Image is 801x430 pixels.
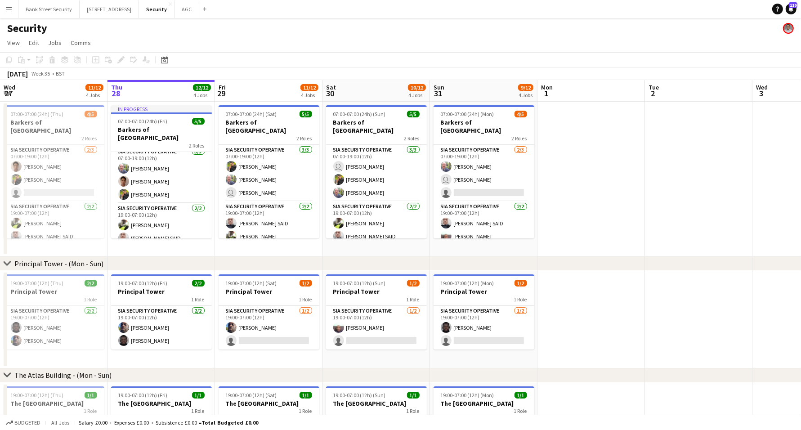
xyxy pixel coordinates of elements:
[407,111,420,117] span: 5/5
[84,408,97,414] span: 1 Role
[219,287,319,296] h3: Principal Tower
[649,83,659,91] span: Tue
[219,202,319,245] app-card-role: SIA Security Operative2/219:00-07:00 (12h)[PERSON_NAME] SAID[PERSON_NAME]
[4,105,104,238] div: 07:00-07:00 (24h) (Thu)4/5Barkers of [GEOGRAPHIC_DATA]2 RolesSIA Security Operative2/307:00-19:00...
[82,135,97,142] span: 2 Roles
[118,392,168,399] span: 19:00-07:00 (12h) (Fri)
[217,88,226,99] span: 29
[85,280,97,287] span: 2/2
[84,296,97,303] span: 1 Role
[519,92,533,99] div: 4 Jobs
[515,280,527,287] span: 1/2
[540,88,553,99] span: 1
[192,392,205,399] span: 1/1
[11,280,64,287] span: 19:00-07:00 (12h) (Thu)
[193,84,211,91] span: 12/12
[434,145,534,202] app-card-role: SIA Security Operative2/307:00-19:00 (12h)[PERSON_NAME] [PERSON_NAME]
[434,274,534,349] app-job-card: 19:00-07:00 (12h) (Mon)1/2Principal Tower1 RoleSIA Security Operative1/219:00-07:00 (12h)[PERSON_...
[326,306,427,349] app-card-role: SIA Security Operative1/219:00-07:00 (12h)[PERSON_NAME]
[441,111,494,117] span: 07:00-07:00 (24h) (Mon)
[647,88,659,99] span: 2
[514,296,527,303] span: 1 Role
[85,84,103,91] span: 11/12
[786,4,797,14] a: 110
[325,88,336,99] span: 30
[4,274,104,349] app-job-card: 19:00-07:00 (12h) (Thu)2/2Principal Tower1 RoleSIA Security Operative2/219:00-07:00 (12h)[PERSON_...
[407,392,420,399] span: 1/1
[4,37,23,49] a: View
[299,408,312,414] span: 1 Role
[111,105,212,112] div: In progress
[326,399,427,408] h3: The [GEOGRAPHIC_DATA]
[192,296,205,303] span: 1 Role
[432,88,444,99] span: 31
[29,39,39,47] span: Edit
[434,399,534,408] h3: The [GEOGRAPHIC_DATA]
[4,287,104,296] h3: Principal Tower
[408,92,425,99] div: 4 Jobs
[219,274,319,349] app-job-card: 19:00-07:00 (12h) (Sat)1/2Principal Tower1 RoleSIA Security Operative1/219:00-07:00 (12h)[PERSON_...
[111,83,122,91] span: Thu
[111,274,212,349] app-job-card: 19:00-07:00 (12h) (Fri)2/2Principal Tower1 RoleSIA Security Operative2/219:00-07:00 (12h)[PERSON_...
[300,111,312,117] span: 5/5
[4,306,104,349] app-card-role: SIA Security Operative2/219:00-07:00 (12h)[PERSON_NAME][PERSON_NAME]
[515,392,527,399] span: 1/1
[333,111,386,117] span: 07:00-07:00 (24h) (Sun)
[111,105,212,238] app-job-card: In progress07:00-07:00 (24h) (Fri)5/5Barkers of [GEOGRAPHIC_DATA]2 RolesSIA Security Operative3/3...
[118,280,168,287] span: 19:00-07:00 (12h) (Fri)
[514,408,527,414] span: 1 Role
[783,23,794,34] app-user-avatar: Charles Sandalo
[441,392,494,399] span: 19:00-07:00 (12h) (Mon)
[226,111,277,117] span: 07:00-07:00 (24h) (Sat)
[441,280,494,287] span: 19:00-07:00 (12h) (Mon)
[219,145,319,202] app-card-role: SIA Security Operative3/307:00-19:00 (12h)[PERSON_NAME][PERSON_NAME] [PERSON_NAME]
[30,70,52,77] span: Week 35
[407,280,420,287] span: 1/2
[11,392,64,399] span: 19:00-07:00 (12h) (Thu)
[434,105,534,238] div: 07:00-07:00 (24h) (Mon)4/5Barkers of [GEOGRAPHIC_DATA]2 RolesSIA Security Operative2/307:00-19:00...
[756,83,768,91] span: Wed
[85,392,97,399] span: 1/1
[404,135,420,142] span: 2 Roles
[7,69,28,78] div: [DATE]
[333,392,386,399] span: 19:00-07:00 (12h) (Sun)
[219,105,319,238] app-job-card: 07:00-07:00 (24h) (Sat)5/5Barkers of [GEOGRAPHIC_DATA]2 RolesSIA Security Operative3/307:00-19:00...
[407,408,420,414] span: 1 Role
[79,419,258,426] div: Salary £0.00 + Expenses £0.00 + Subsistence £0.00 =
[71,39,91,47] span: Comms
[219,83,226,91] span: Fri
[301,92,318,99] div: 4 Jobs
[175,0,199,18] button: AGC
[4,118,104,134] h3: Barkers of [GEOGRAPHIC_DATA]
[219,118,319,134] h3: Barkers of [GEOGRAPHIC_DATA]
[4,83,15,91] span: Wed
[300,392,312,399] span: 1/1
[219,399,319,408] h3: The [GEOGRAPHIC_DATA]
[49,419,71,426] span: All jobs
[434,118,534,134] h3: Barkers of [GEOGRAPHIC_DATA]
[67,37,94,49] a: Comms
[111,147,212,203] app-card-role: SIA Security Operative3/307:00-19:00 (12h)[PERSON_NAME][PERSON_NAME][PERSON_NAME]
[85,111,97,117] span: 4/5
[111,399,212,408] h3: The [GEOGRAPHIC_DATA]
[299,296,312,303] span: 1 Role
[14,371,112,380] div: The Atlas Building - (Mon - Sun)
[193,92,210,99] div: 4 Jobs
[789,2,797,8] span: 110
[297,135,312,142] span: 2 Roles
[326,274,427,349] app-job-card: 19:00-07:00 (12h) (Sun)1/2Principal Tower1 RoleSIA Security Operative1/219:00-07:00 (12h)[PERSON_...
[7,39,20,47] span: View
[326,118,427,134] h3: Barkers of [GEOGRAPHIC_DATA]
[118,118,168,125] span: 07:00-07:00 (24h) (Fri)
[201,419,258,426] span: Total Budgeted £0.00
[192,408,205,414] span: 1 Role
[434,83,444,91] span: Sun
[48,39,62,47] span: Jobs
[326,145,427,202] app-card-role: SIA Security Operative3/307:00-19:00 (12h) [PERSON_NAME][PERSON_NAME][PERSON_NAME]
[4,399,104,408] h3: The [GEOGRAPHIC_DATA]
